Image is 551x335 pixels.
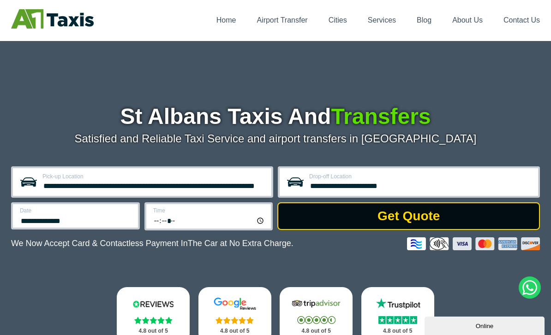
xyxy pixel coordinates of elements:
img: Stars [216,317,254,324]
img: Stars [297,316,335,324]
a: Blog [417,16,431,24]
img: Credit And Debit Cards [407,237,540,250]
iframe: chat widget [425,315,546,335]
a: Services [368,16,396,24]
span: Transfers [331,104,431,129]
a: Contact Us [503,16,540,24]
img: Google [209,297,261,311]
label: Drop-off Location [309,174,533,179]
label: Pick-up Location [42,174,266,179]
span: The Car at No Extra Charge. [188,239,293,248]
img: Stars [134,317,173,324]
a: About Us [452,16,483,24]
button: Get Quote [277,202,540,230]
p: We Now Accept Card & Contactless Payment In [11,239,293,248]
a: Home [216,16,236,24]
h1: St Albans Taxis And [11,106,540,128]
img: A1 Taxis St Albans LTD [11,9,94,29]
label: Time [153,208,266,213]
img: Trustpilot [371,297,424,311]
img: Stars [378,316,417,324]
label: Date [20,208,132,213]
img: Reviews.io [127,297,180,311]
p: Satisfied and Reliable Taxi Service and airport transfers in [GEOGRAPHIC_DATA] [11,132,540,145]
a: Cities [329,16,347,24]
a: Airport Transfer [257,16,307,24]
img: Tripadvisor [290,297,342,311]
